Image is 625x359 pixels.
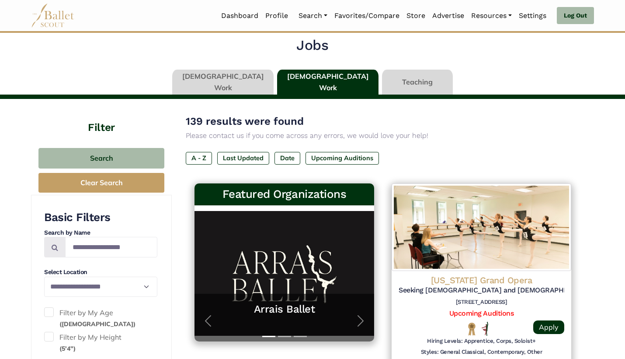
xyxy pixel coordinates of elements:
input: Search by names... [65,237,157,257]
h2: Search Ballet and Dance Jobs [214,18,411,55]
h4: [US_STATE] Grand Opera [399,275,564,286]
li: [DEMOGRAPHIC_DATA] Work [170,70,275,95]
li: Teaching [380,70,455,95]
button: Slide 1 [262,331,275,341]
a: Apply [533,320,564,334]
label: Date [274,152,300,164]
a: Advertise [429,7,468,25]
a: Upcoming Auditions [449,309,514,317]
button: Slide 3 [294,331,307,341]
label: Filter by My Height [44,332,157,354]
label: Last Updated [217,152,269,164]
h4: Search by Name [44,229,157,237]
h3: Basic Filters [44,210,157,225]
a: Arrais Ballet [203,303,365,316]
h3: Featured Organizations [201,187,367,202]
small: ([DEMOGRAPHIC_DATA]) [59,320,135,328]
img: All [482,322,488,336]
a: Resources [468,7,515,25]
p: Please contact us if you come across any errors, we would love your help! [186,130,580,141]
h6: Hiring Levels: Apprentice, Corps, Soloist+ [427,338,536,345]
a: Profile [262,7,292,25]
h4: Filter [31,99,172,135]
span: 139 results were found [186,115,304,127]
label: A - Z [186,152,212,164]
a: Log Out [557,7,594,25]
small: (5'4") [59,345,76,352]
a: Search [295,7,331,25]
a: Favorites/Compare [331,7,403,25]
a: Store [403,7,429,25]
li: [DEMOGRAPHIC_DATA] Work [275,70,380,95]
label: Filter by My Age [44,307,157,330]
img: National [466,322,477,336]
a: Dashboard [218,7,262,25]
a: Settings [515,7,550,25]
button: Clear Search [38,173,164,193]
label: Upcoming Auditions [306,152,379,164]
h5: Seeking [DEMOGRAPHIC_DATA] and [DEMOGRAPHIC_DATA] Dancers for Upcoming Gig [399,286,564,295]
h6: [STREET_ADDRESS] [399,299,564,306]
h4: Select Location [44,268,157,277]
img: Logo [392,183,571,271]
button: Slide 2 [278,331,291,341]
h6: Styles: General Classical, Contemporary, Other [421,348,542,356]
button: Search [38,148,164,169]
